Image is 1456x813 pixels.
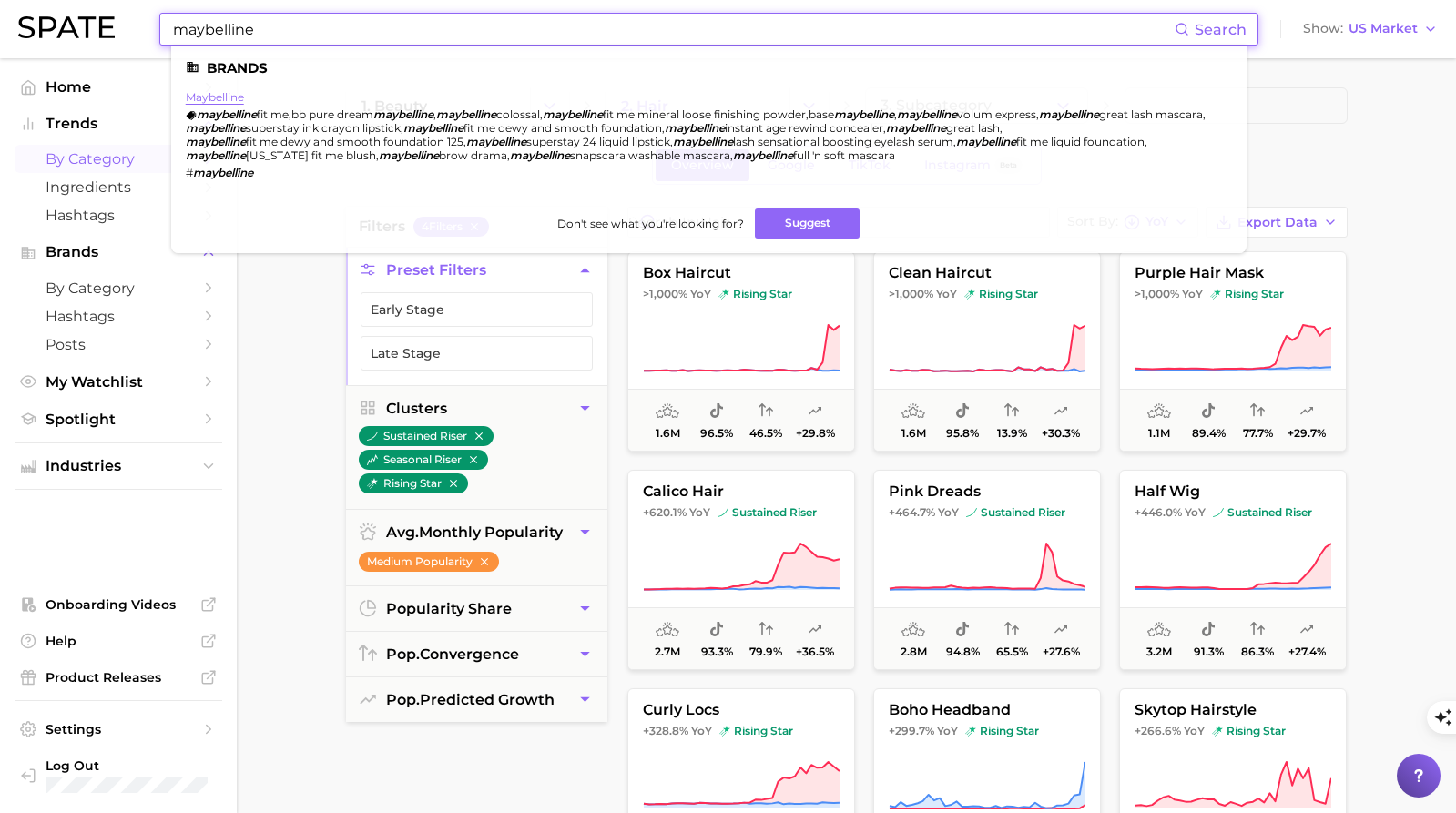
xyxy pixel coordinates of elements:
em: maybelline [834,107,894,121]
span: popularity share: TikTok [709,401,724,422]
span: YoY [937,724,958,738]
a: Spotlight [15,405,222,433]
span: great lash [946,121,1000,135]
span: by Category [46,279,191,297]
span: Onboarding Videos [46,596,191,613]
img: sustained riser [718,507,728,518]
span: 89.4% [1191,427,1225,440]
span: fit me [257,107,289,121]
img: sustained riser [1213,507,1224,518]
img: rising star [964,289,975,300]
span: +36.5% [796,645,834,658]
img: rising star [965,726,976,737]
em: maybelline [733,148,793,162]
span: by Category [46,150,191,168]
span: +266.6% [1135,724,1181,737]
span: >1,000% [1135,287,1179,300]
span: popularity convergence: Medium Convergence [759,401,773,422]
span: 3.2m [1146,645,1172,658]
button: seasonal riser [359,450,488,470]
span: Export Data [1237,215,1318,230]
span: popularity predicted growth: Likely [1299,401,1314,422]
span: popularity predicted growth: Uncertain [1054,401,1068,422]
button: rising star [359,473,468,493]
span: volum express [957,107,1036,121]
span: +27.4% [1288,645,1325,658]
span: YoY [1185,505,1206,520]
span: YoY [936,287,957,301]
span: Show [1303,24,1343,34]
span: rising star [719,724,793,738]
span: +29.7% [1288,427,1326,440]
span: # [186,166,193,179]
em: maybelline [379,148,439,162]
span: rising star [1210,287,1284,301]
button: Brands [15,239,222,266]
span: boho headband [874,702,1100,718]
button: box haircut>1,000% YoYrising starrising star1.6m96.5%46.5%+29.8% [627,251,855,452]
span: sustained riser [718,505,817,520]
em: maybelline [186,121,246,135]
span: 77.7% [1242,427,1272,440]
span: fit me dewy and smooth foundation 125 [246,135,463,148]
span: My Watchlist [46,373,191,391]
span: Clusters [386,400,447,417]
a: Settings [15,716,222,743]
em: maybelline [373,107,433,121]
span: 1.1m [1148,427,1170,440]
span: 13.9% [996,427,1026,440]
span: Spotlight [46,411,191,428]
span: 2.8m [900,645,926,658]
span: half wig [1120,483,1346,500]
span: rising star [1212,724,1286,738]
button: Trends [15,110,222,137]
span: popularity predicted growth: Uncertain [808,401,822,422]
em: maybelline [186,148,246,162]
span: 65.5% [995,645,1027,658]
span: popularity share: TikTok [955,401,970,422]
span: popularity predicted growth: Uncertain [1299,619,1314,641]
a: My Watchlist [15,368,222,396]
button: Late Stage [361,336,593,371]
a: by Category [15,145,222,173]
span: +30.3% [1042,427,1080,440]
span: average monthly popularity: Medium Popularity [901,619,925,641]
a: Home [15,73,222,101]
span: clean haircut [874,265,1100,281]
a: by Category [15,274,222,302]
img: rising star [718,289,729,300]
button: popularity share [346,586,607,631]
span: snapscara washable mascara [570,148,730,162]
em: maybelline [956,135,1016,148]
button: calico hair+620.1% YoYsustained risersustained riser2.7m93.3%79.9%+36.5% [627,470,855,670]
button: pop.predicted growth [346,677,607,722]
span: +464.7% [889,505,935,519]
span: pink dreads [874,483,1100,500]
span: sustained riser [966,505,1065,520]
span: popularity share: TikTok [955,619,970,641]
span: 93.3% [700,645,732,658]
a: Help [15,627,222,655]
span: Search [1195,21,1247,38]
li: Brands [186,60,1232,76]
img: rising star [1212,726,1223,737]
span: fit me dewy and smooth foundation [463,121,662,135]
span: rising star [964,287,1038,301]
img: SPATE [18,16,115,38]
span: fit me mineral loose finishing powder [603,107,806,121]
span: US Market [1349,24,1418,34]
span: +446.0% [1135,505,1182,519]
span: Industries [46,458,191,474]
span: rising star [718,287,792,301]
button: Industries [15,452,222,480]
span: +27.6% [1042,645,1079,658]
span: Hashtags [46,207,191,224]
a: Hashtags [15,201,222,229]
button: ShowUS Market [1298,17,1442,41]
button: Clusters [346,386,607,431]
span: Ingredients [46,178,191,196]
span: Help [46,633,191,649]
span: predicted growth [386,691,555,708]
img: rising star [719,726,730,737]
span: Preset Filters [386,261,486,279]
